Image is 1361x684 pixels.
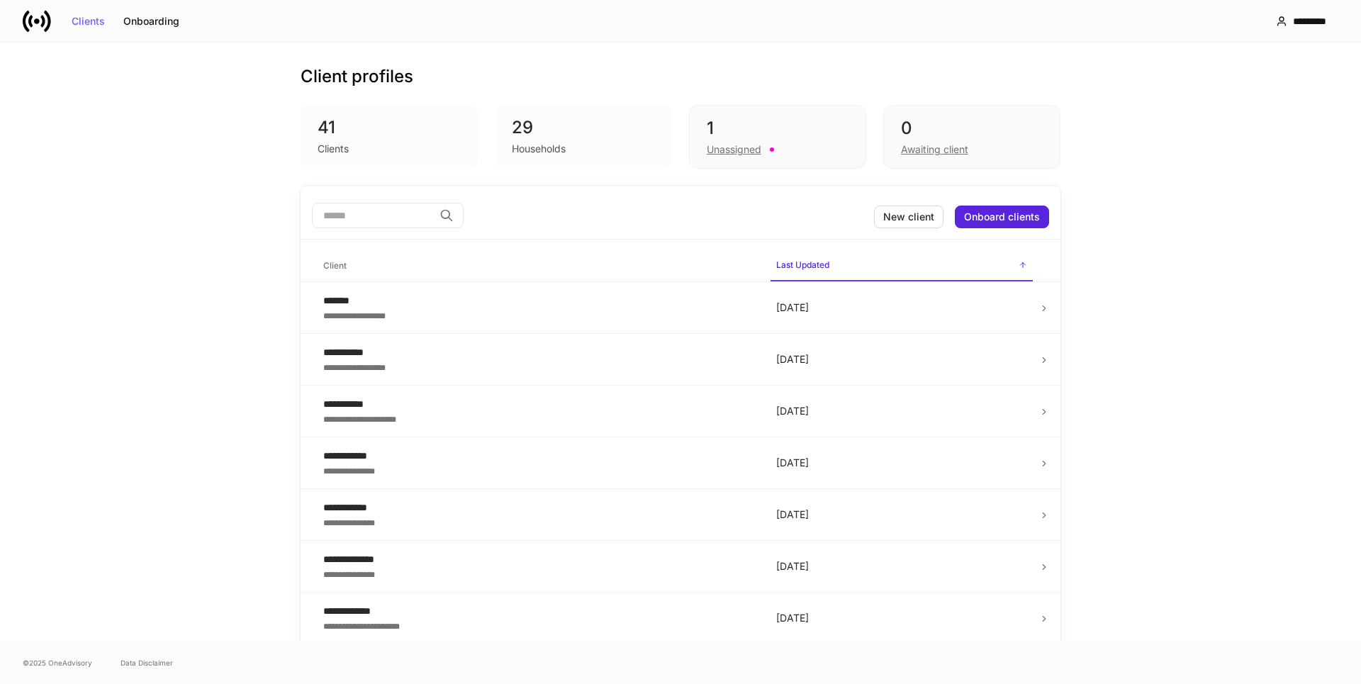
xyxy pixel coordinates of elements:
div: Clients [318,142,349,156]
h6: Last Updated [776,258,829,271]
p: [DATE] [776,611,1027,625]
p: [DATE] [776,404,1027,418]
span: Client [318,252,759,281]
p: [DATE] [776,456,1027,470]
p: [DATE] [776,352,1027,366]
div: Clients [72,16,105,26]
div: 0 [901,117,1043,140]
button: New client [874,206,943,228]
div: Households [512,142,566,156]
p: [DATE] [776,301,1027,315]
div: 29 [512,116,655,139]
h3: Client profiles [301,65,413,88]
span: Last Updated [771,251,1033,281]
div: Awaiting client [901,142,968,157]
div: 41 [318,116,461,139]
div: New client [883,212,934,222]
button: Onboard clients [955,206,1049,228]
div: Unassigned [707,142,761,157]
div: Onboard clients [964,212,1040,222]
div: 0Awaiting client [883,105,1060,169]
span: © 2025 OneAdvisory [23,657,92,668]
h6: Client [323,259,347,272]
div: 1Unassigned [689,105,866,169]
button: Clients [62,10,114,33]
div: 1 [707,117,848,140]
a: Data Disclaimer [121,657,173,668]
div: Onboarding [123,16,179,26]
button: Onboarding [114,10,189,33]
p: [DATE] [776,559,1027,573]
p: [DATE] [776,508,1027,522]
